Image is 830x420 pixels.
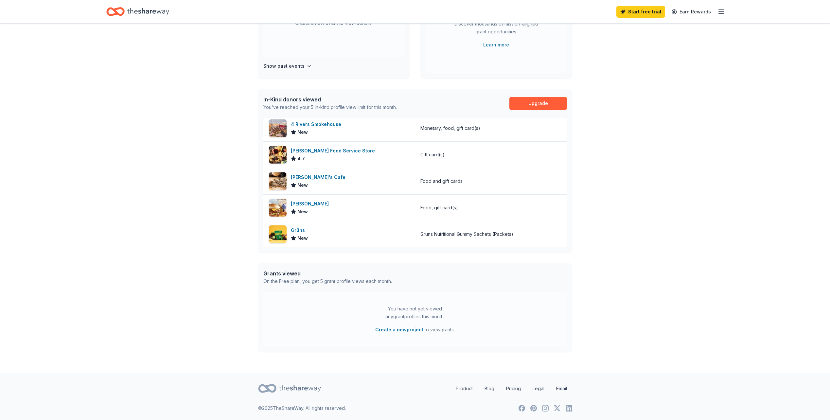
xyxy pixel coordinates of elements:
span: to view grants . [375,326,455,334]
div: Grants viewed [263,270,392,277]
a: Learn more [483,41,509,49]
div: [PERSON_NAME] [291,200,331,208]
div: You have not yet viewed any grant profiles this month. [374,305,456,321]
div: Monetary, food, gift card(s) [420,124,480,132]
button: Show past events [263,62,312,70]
a: Blog [479,382,500,395]
div: 4 Rivers Smokehouse [291,120,344,128]
div: [PERSON_NAME] Food Service Store [291,147,378,155]
img: Image for Grüns [269,225,287,243]
a: Upgrade [509,97,567,110]
img: Image for Mimi's Cafe [269,172,287,190]
a: Earn Rewards [668,6,715,18]
span: New [297,128,308,136]
span: New [297,181,308,189]
div: Food and gift cards [420,177,463,185]
img: Image for Gordon Food Service Store [269,146,287,164]
a: Email [551,382,572,395]
nav: quick links [450,382,572,395]
div: [PERSON_NAME]'s Cafe [291,173,348,181]
span: New [297,208,308,216]
p: © 2025 TheShareWay. All rights reserved. [258,404,346,412]
div: Grüns [291,226,308,234]
div: Discover thousands of mission-aligned grant opportunities. [452,20,541,38]
div: On the Free plan, you get 5 grant profile views each month. [263,277,392,285]
button: Create a newproject [375,326,423,334]
span: 4.7 [297,155,305,163]
span: New [297,234,308,242]
a: Home [106,4,169,19]
a: Pricing [501,382,526,395]
img: Image for Culver's [269,199,287,217]
div: You've reached your 5 in-kind profile view limit for this month. [263,103,397,111]
img: Image for 4 Rivers Smokehouse [269,119,287,137]
div: Grüns Nutritional Gummy Sachets (Packets) [420,230,513,238]
div: In-Kind donors viewed [263,96,397,103]
div: Gift card(s) [420,151,445,159]
a: Product [450,382,478,395]
h4: Show past events [263,62,305,70]
a: Start free trial [616,6,665,18]
a: Legal [527,382,550,395]
div: Food, gift card(s) [420,204,458,212]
